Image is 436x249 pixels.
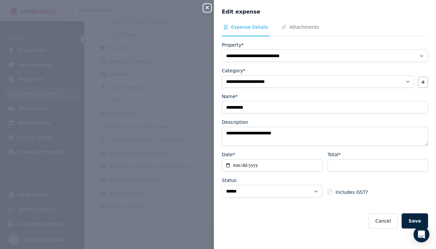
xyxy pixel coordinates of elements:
span: Expense Details [231,24,268,30]
button: Save [402,213,428,229]
button: Cancel [369,213,397,229]
span: Edit expense [222,8,260,16]
div: Open Intercom Messenger [414,227,429,242]
span: Attachments [289,24,319,30]
input: Includes GST? [328,190,333,195]
label: Description [222,119,248,125]
label: Total* [328,151,341,158]
nav: Tabs [222,24,428,36]
label: Property* [222,42,244,48]
label: Name* [222,93,238,100]
label: Category* [222,67,245,74]
label: Date* [222,151,235,158]
span: Includes GST? [336,189,368,196]
label: Status [222,177,237,184]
